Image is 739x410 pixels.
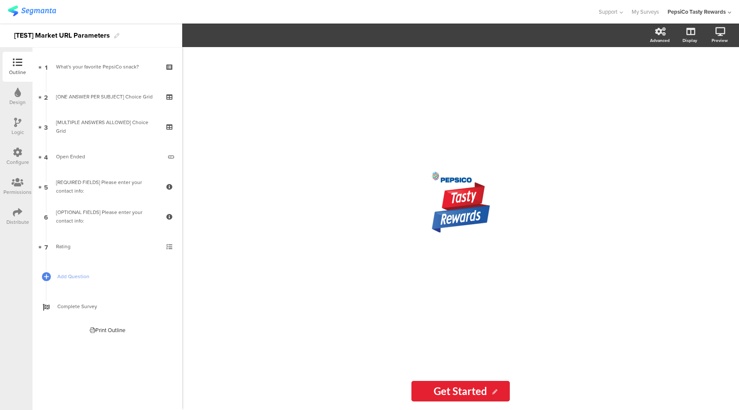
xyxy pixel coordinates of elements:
a: 3 [MULTIPLE ANSWERS ALLOWED] Choice Grid [35,112,180,142]
div: Display [683,37,697,44]
span: Support [599,8,618,16]
div: Distribute [6,218,29,226]
span: 4 [44,152,48,161]
div: Rating [56,242,158,251]
span: 7 [44,242,48,251]
div: Outline [9,68,26,76]
div: Design [9,98,26,106]
a: 4 Open Ended [35,142,180,172]
span: 1 [45,62,47,71]
div: Advanced [650,37,670,44]
div: Preview [712,37,728,44]
div: What's your favorite PepsiCo snack? [56,62,158,71]
a: 7 Rating [35,232,180,261]
div: Logic [12,128,24,136]
a: Complete Survey [35,291,180,321]
div: Permissions [3,188,32,196]
a: 5 [REQUIRED FIELDS] Please enter your contact info: [35,172,180,202]
a: 1 What's your favorite PepsiCo snack? [35,52,180,82]
span: 3 [44,122,48,131]
img: segmanta logo [8,6,56,16]
div: Print Outline [90,326,125,334]
input: Start [411,381,510,401]
span: 6 [44,212,48,221]
div: [ONE ANSWER PER SUBJECT] Choice Grid [56,92,158,101]
span: 5 [44,182,48,191]
div: [MULTIPLE ANSWERS ALLOWED] Choice Grid [56,118,158,135]
div: PepsiCo Tasty Rewards [668,8,726,16]
span: Complete Survey [57,302,167,311]
span: Add Question [57,272,167,281]
div: [REQUIRED FIELDS] Please enter your contact info: [56,178,158,195]
div: Configure [6,158,29,166]
a: 2 [ONE ANSWER PER SUBJECT] Choice Grid [35,82,180,112]
a: 6 [OPTIONAL FIELDS] Please enter your contact info: [35,202,180,232]
div: [TEST] Market URL Parameters [14,29,110,42]
span: 2 [44,92,48,101]
div: [OPTIONAL FIELDS] Please enter your contact info: [56,208,158,225]
div: Open Ended [56,152,162,161]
